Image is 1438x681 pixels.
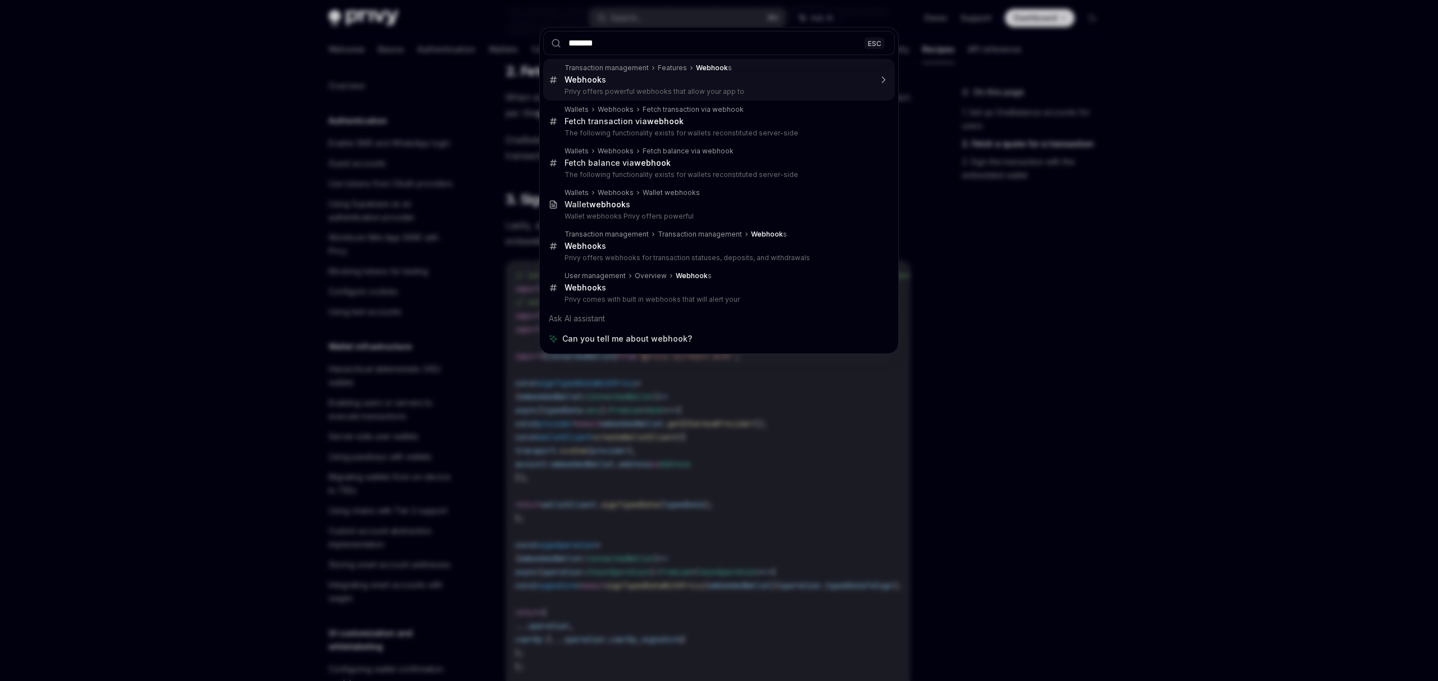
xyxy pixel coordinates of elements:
[565,230,649,239] div: Transaction management
[864,37,885,49] div: ESC
[565,241,602,251] b: Webhook
[658,230,742,239] div: Transaction management
[565,158,671,168] div: Fetch balance via
[565,295,871,304] p: Privy comes with built in webhooks that will alert your
[643,188,700,197] div: Wallet webhooks
[565,170,871,179] p: The following functionality exists for wallets reconstituted server-side
[565,147,589,156] div: Wallets
[565,75,602,84] b: Webhook
[634,158,671,167] b: webhook
[565,116,684,126] div: Fetch transaction via
[565,75,606,85] div: s
[635,271,667,280] div: Overview
[565,63,649,72] div: Transaction management
[647,116,684,126] b: webhook
[676,271,712,280] div: s
[565,105,589,114] div: Wallets
[565,212,871,221] p: Wallet webhooks Privy offers powerful
[598,147,634,156] div: Webhooks
[565,87,871,96] p: Privy offers powerful webhooks that allow your app to
[543,308,895,329] div: Ask AI assistant
[565,283,602,292] b: Webhook
[589,199,626,209] b: webhook
[696,63,728,72] b: Webhook
[751,230,783,238] b: Webhook
[751,230,787,239] div: s
[565,271,626,280] div: User management
[565,283,606,293] div: s
[562,333,692,344] span: Can you tell me about webhook?
[565,241,606,251] div: s
[565,129,871,138] p: The following functionality exists for wallets reconstituted server-side
[643,105,744,114] div: Fetch transaction via webhook
[696,63,732,72] div: s
[598,188,634,197] div: Webhooks
[676,271,708,280] b: Webhook
[658,63,687,72] div: Features
[565,253,871,262] p: Privy offers webhooks for transaction statuses, deposits, and withdrawals
[565,188,589,197] div: Wallets
[598,105,634,114] div: Webhooks
[565,199,630,210] div: Wallet s
[643,147,734,156] div: Fetch balance via webhook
